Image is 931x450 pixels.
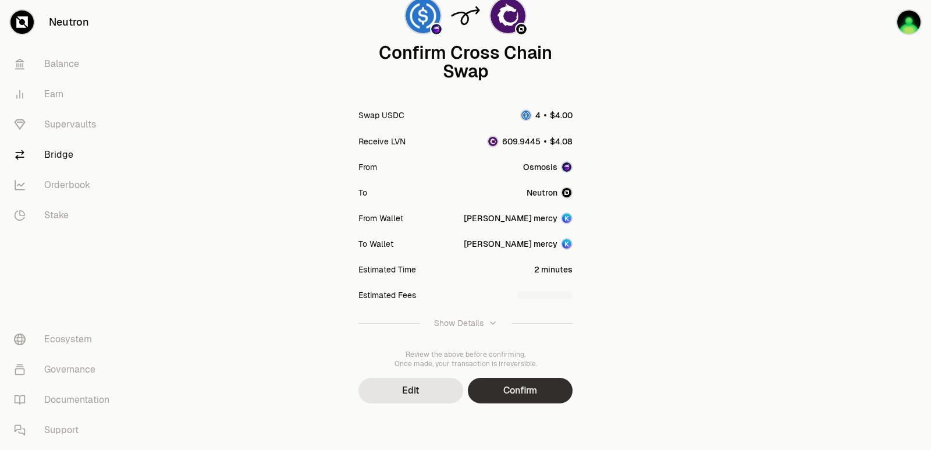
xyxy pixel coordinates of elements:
button: [PERSON_NAME] mercyAccount Image [464,238,573,250]
a: Stake [5,200,126,231]
img: Osmosis Logo [562,162,571,172]
a: Supervaults [5,109,126,140]
span: Osmosis [523,161,557,173]
a: Governance [5,355,126,385]
div: To Wallet [358,238,393,250]
a: Orderbook [5,170,126,200]
a: Ecosystem [5,324,126,355]
button: Show Details [358,308,573,338]
a: Balance [5,49,126,79]
a: Earn [5,79,126,109]
button: Edit [358,378,463,403]
button: [PERSON_NAME] mercyAccount Image [464,212,573,224]
div: 2 minutes [534,264,573,275]
div: To [358,187,367,199]
div: From [358,161,377,173]
img: USDC Logo [521,111,531,120]
div: Show Details [434,317,484,329]
div: Estimated Fees [358,289,416,301]
div: From Wallet [358,212,403,224]
button: Confirm [468,378,573,403]
div: [PERSON_NAME] mercy [464,212,557,224]
img: Neutron Logo [516,24,527,34]
a: Documentation [5,385,126,415]
div: Swap USDC [358,109,404,121]
div: Receive LVN [358,136,406,147]
img: LVN Logo [488,137,498,146]
img: Account Image [562,214,571,223]
img: sandy mercy [897,10,921,34]
span: Neutron [527,187,557,199]
img: Osmosis Logo [431,24,442,34]
img: Neutron Logo [562,188,571,197]
div: Review the above before confirming. Once made, your transaction is irreversible. [358,350,573,368]
div: [PERSON_NAME] mercy [464,238,557,250]
img: Account Image [562,239,571,249]
a: Bridge [5,140,126,170]
a: Support [5,415,126,445]
div: Estimated Time [358,264,416,275]
div: Confirm Cross Chain Swap [358,44,573,81]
